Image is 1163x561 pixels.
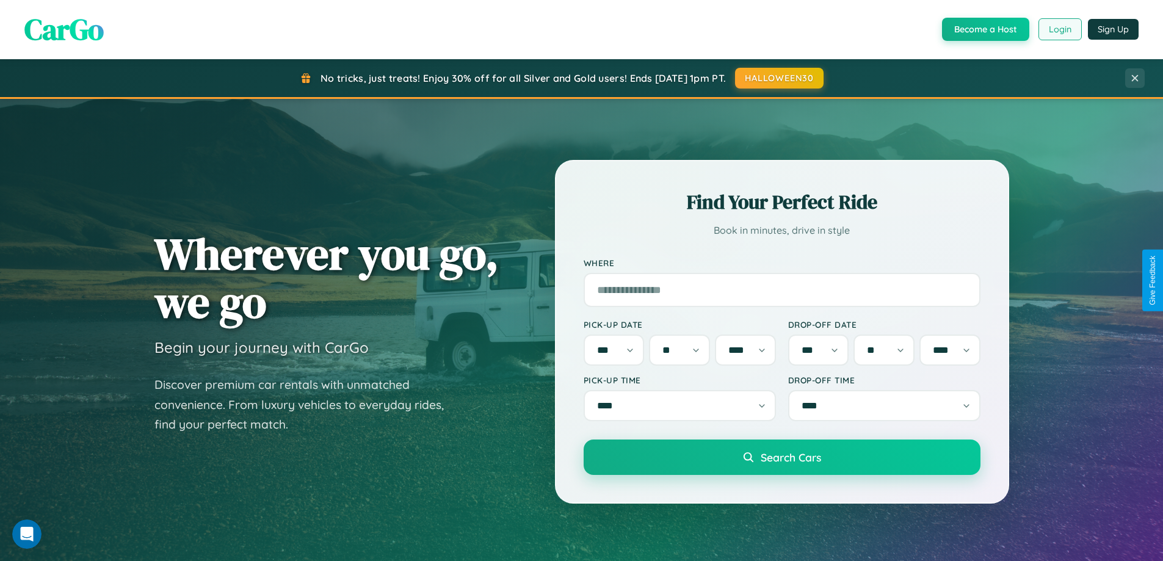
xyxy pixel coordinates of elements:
[584,319,776,330] label: Pick-up Date
[24,9,104,49] span: CarGo
[584,222,980,239] p: Book in minutes, drive in style
[154,338,369,357] h3: Begin your journey with CarGo
[321,72,726,84] span: No tricks, just treats! Enjoy 30% off for all Silver and Gold users! Ends [DATE] 1pm PT.
[1088,19,1139,40] button: Sign Up
[788,375,980,385] label: Drop-off Time
[154,230,499,326] h1: Wherever you go, we go
[154,375,460,435] p: Discover premium car rentals with unmatched convenience. From luxury vehicles to everyday rides, ...
[735,68,824,89] button: HALLOWEEN30
[584,189,980,215] h2: Find Your Perfect Ride
[584,375,776,385] label: Pick-up Time
[12,519,42,549] iframe: Intercom live chat
[1148,256,1157,305] div: Give Feedback
[761,451,821,464] span: Search Cars
[788,319,980,330] label: Drop-off Date
[942,18,1029,41] button: Become a Host
[584,440,980,475] button: Search Cars
[1038,18,1082,40] button: Login
[584,258,980,268] label: Where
